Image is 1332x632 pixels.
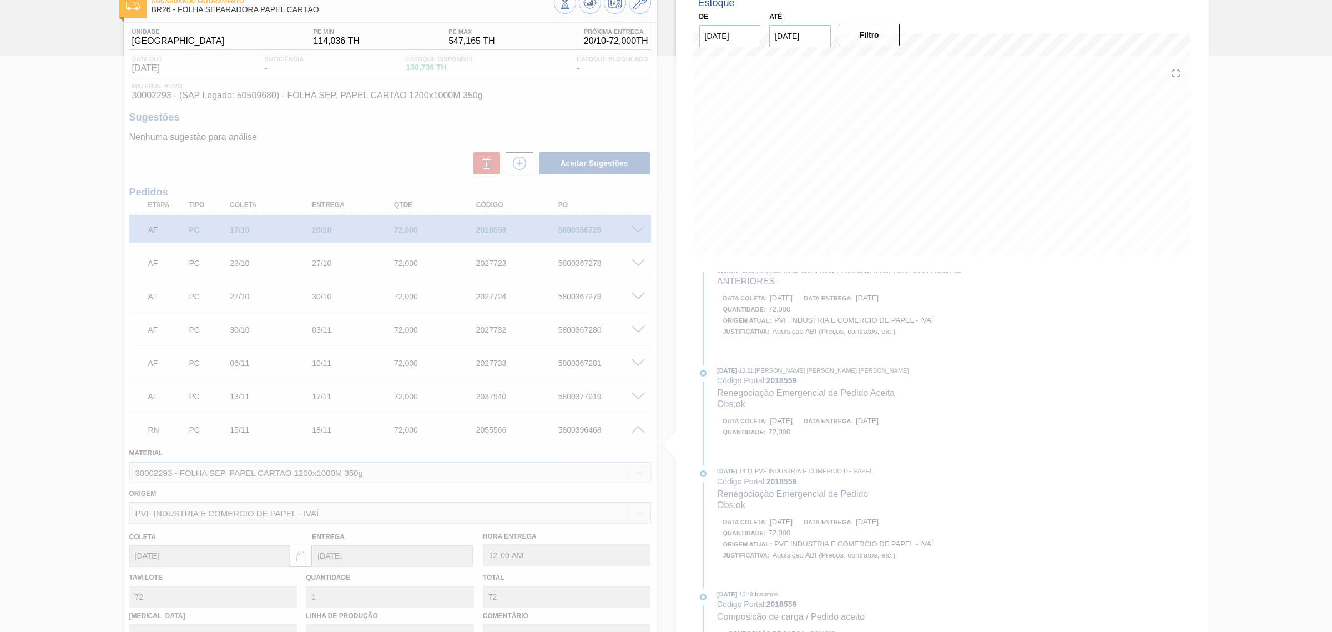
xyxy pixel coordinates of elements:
[839,24,900,46] button: Filtro
[132,28,225,35] span: Unidade
[699,13,709,21] label: De
[313,36,359,46] span: 114,036 TH
[313,28,359,35] span: PE MIN
[132,36,225,46] span: [GEOGRAPHIC_DATA]
[584,28,648,35] span: Próxima Entrega
[699,25,761,47] input: dd/mm/yyyy
[584,36,648,46] span: 20/10 - 72,000 TH
[448,28,495,35] span: PE MAX
[126,2,140,10] img: Ícone
[769,13,782,21] label: Até
[152,6,554,14] span: BR26 - FOLHA SEPARADORA PAPEL CARTÃO
[769,25,831,47] input: dd/mm/yyyy
[448,36,495,46] span: 547,165 TH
